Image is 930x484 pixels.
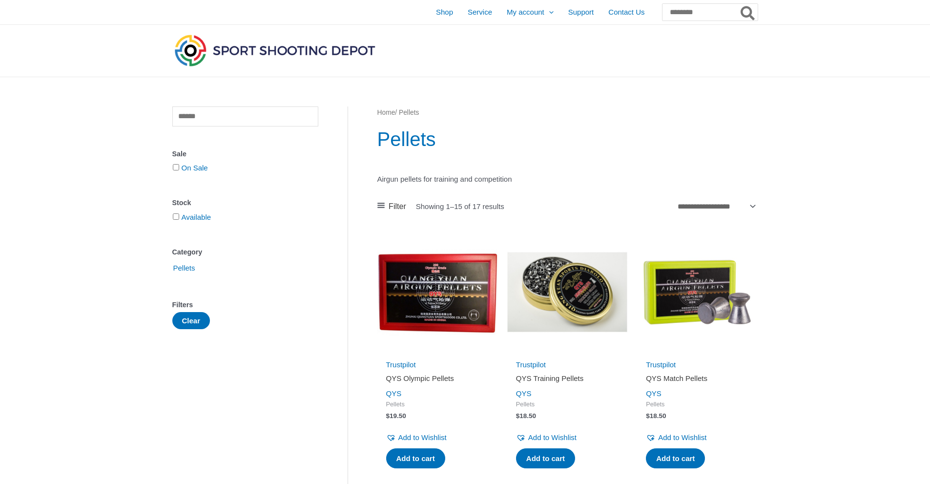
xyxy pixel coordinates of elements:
nav: Breadcrumb [377,106,758,119]
a: QYS Training Pellets [516,374,619,387]
h2: QYS Olympic Pellets [386,374,489,383]
a: Filter [377,199,406,214]
a: Add to cart: “QYS Training Pellets” [516,448,575,469]
h2: QYS Match Pellets [646,374,748,383]
a: Add to Wishlist [516,431,577,444]
span: Filter [389,199,406,214]
span: Add to Wishlist [528,433,577,442]
a: QYS [646,389,661,398]
div: Stock [172,196,318,210]
div: Category [172,245,318,259]
h2: QYS Training Pellets [516,374,619,383]
bdi: 18.50 [516,412,536,420]
a: Home [377,109,395,116]
bdi: 19.50 [386,412,406,420]
div: Filters [172,298,318,312]
a: Add to Wishlist [386,431,447,444]
a: Add to Wishlist [646,431,706,444]
span: Add to Wishlist [398,433,447,442]
a: On Sale [182,164,208,172]
span: Pellets [172,260,196,276]
div: Sale [172,147,318,161]
a: QYS Olympic Pellets [386,374,489,387]
h1: Pellets [377,126,758,153]
img: QYS Olympic Pellets [377,232,497,352]
a: Trustpilot [646,360,676,369]
a: Pellets [172,263,196,272]
a: Available [182,213,211,221]
a: QYS [516,389,532,398]
img: QYS Match Pellets [637,232,757,352]
img: Sport Shooting Depot [172,32,377,68]
bdi: 18.50 [646,412,666,420]
span: Pellets [516,400,619,409]
a: QYS [386,389,402,398]
a: Add to cart: “QYS Match Pellets” [646,448,705,469]
input: Available [173,213,179,220]
span: Pellets [386,400,489,409]
img: QYS Training Pellets [507,232,627,352]
button: Clear [172,312,210,329]
span: $ [516,412,520,420]
a: Add to cart: “QYS Olympic Pellets” [386,448,445,469]
a: Trustpilot [386,360,416,369]
button: Search [739,4,758,21]
span: Pellets [646,400,748,409]
input: On Sale [173,164,179,170]
p: Airgun pellets for training and competition [377,172,758,186]
p: Showing 1–15 of 17 results [416,203,504,210]
span: Add to Wishlist [658,433,706,442]
span: $ [646,412,650,420]
a: QYS Match Pellets [646,374,748,387]
span: $ [386,412,390,420]
a: Trustpilot [516,360,546,369]
select: Shop order [674,199,758,214]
